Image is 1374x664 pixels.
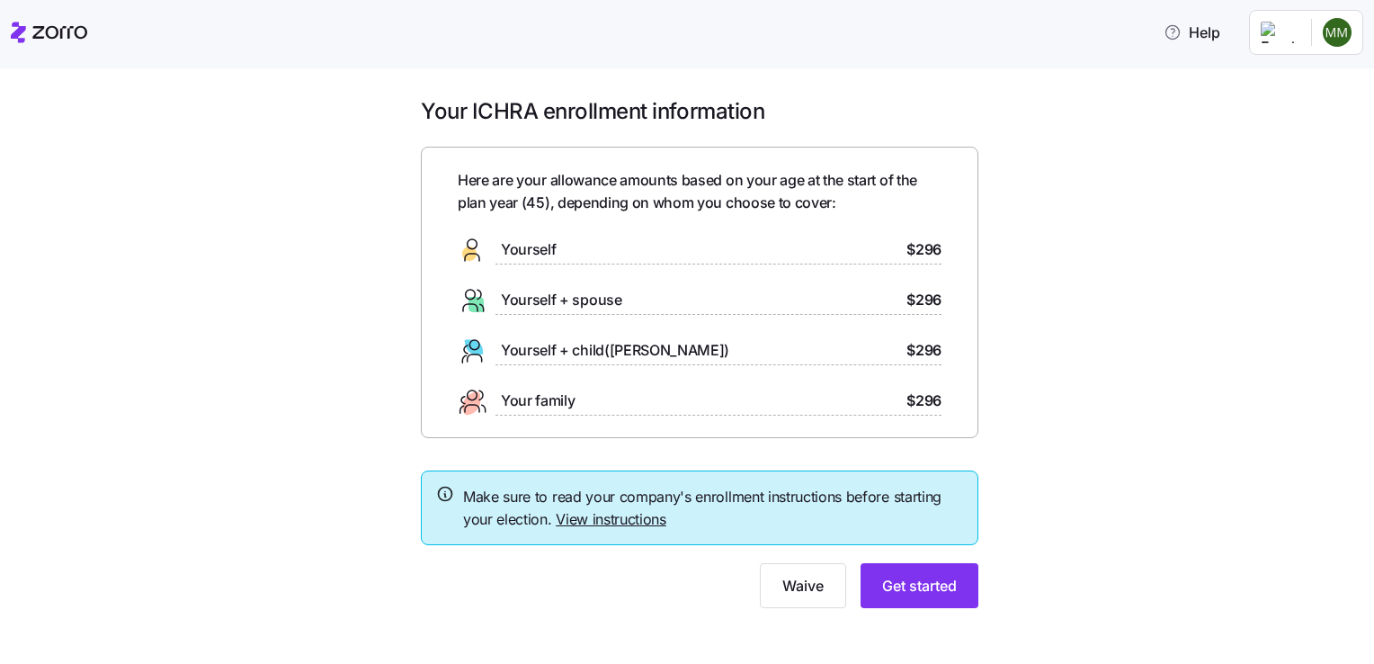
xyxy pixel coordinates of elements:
img: da771fb0d5bd03ea2e31cb058b6ca89b [1323,18,1352,47]
span: $296 [906,289,941,311]
span: Yourself + child([PERSON_NAME]) [501,339,729,362]
h1: Your ICHRA enrollment information [421,97,978,125]
span: $296 [906,339,941,362]
button: Help [1149,14,1235,50]
img: Employer logo [1261,22,1297,43]
span: Make sure to read your company's enrollment instructions before starting your election. [463,486,963,531]
span: Your family [501,390,575,412]
a: View instructions [556,510,666,528]
span: Here are your allowance amounts based on your age at the start of the plan year ( 45 ), depending... [458,169,941,214]
button: Get started [861,563,978,608]
span: Get started [882,575,957,597]
span: Help [1164,22,1220,43]
span: Yourself [501,238,556,261]
span: $296 [906,238,941,261]
span: $296 [906,390,941,412]
span: Waive [782,575,824,597]
button: Waive [760,563,846,608]
span: Yourself + spouse [501,289,622,311]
